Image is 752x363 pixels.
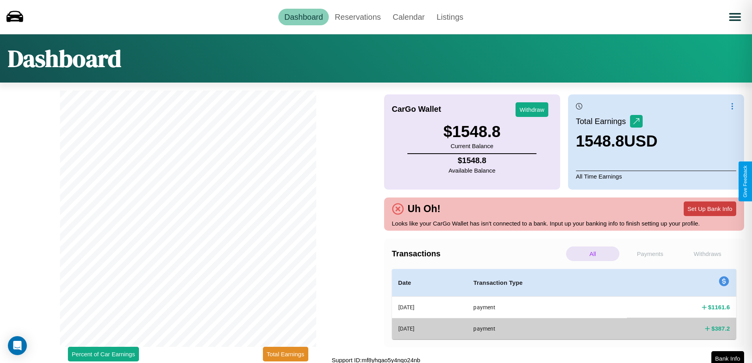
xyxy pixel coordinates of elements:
[684,201,736,216] button: Set Up Bank Info
[68,347,139,361] button: Percent of Car Earnings
[392,297,467,318] th: [DATE]
[8,336,27,355] div: Open Intercom Messenger
[8,42,121,75] h1: Dashboard
[467,297,627,318] th: payment
[392,218,737,229] p: Looks like your CarGo Wallet has isn't connected to a bank. Input up your banking info to finish ...
[392,105,441,114] h4: CarGo Wallet
[392,318,467,339] th: [DATE]
[576,132,658,150] h3: 1548.8 USD
[398,278,461,288] h4: Date
[404,203,444,214] h4: Uh Oh!
[711,324,730,333] h4: $ 387.2
[576,114,630,128] p: Total Earnings
[443,141,501,151] p: Current Balance
[623,246,677,261] p: Payments
[473,278,621,288] h4: Transaction Type
[516,102,548,117] button: Withdraw
[431,9,469,25] a: Listings
[329,9,387,25] a: Reservations
[708,303,730,311] h4: $ 1161.6
[263,347,308,361] button: Total Earnings
[392,269,737,339] table: simple table
[443,123,501,141] h3: $ 1548.8
[681,246,734,261] p: Withdraws
[743,166,748,197] div: Give Feedback
[448,165,495,176] p: Available Balance
[448,156,495,165] h4: $ 1548.8
[387,9,431,25] a: Calendar
[392,249,564,258] h4: Transactions
[566,246,619,261] p: All
[576,171,736,182] p: All Time Earnings
[467,318,627,339] th: payment
[278,9,329,25] a: Dashboard
[724,6,746,28] button: Open menu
